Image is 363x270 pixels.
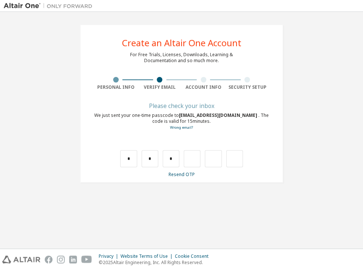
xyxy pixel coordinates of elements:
[170,125,193,130] a: Go back to the registration form
[99,259,213,266] p: © 2025 Altair Engineering, Inc. All Rights Reserved.
[94,84,138,90] div: Personal Info
[169,171,195,178] a: Resend OTP
[121,253,175,259] div: Website Terms of Use
[2,256,40,263] img: altair_logo.svg
[181,84,225,90] div: Account Info
[130,52,233,64] div: For Free Trials, Licenses, Downloads, Learning & Documentation and so much more.
[122,38,241,47] div: Create an Altair One Account
[57,256,65,263] img: instagram.svg
[94,104,269,108] div: Please check your inbox
[4,2,96,10] img: Altair One
[179,112,258,118] span: [EMAIL_ADDRESS][DOMAIN_NAME]
[45,256,52,263] img: facebook.svg
[99,253,121,259] div: Privacy
[94,112,269,131] div: We just sent your one-time passcode to . The code is valid for 15 minutes.
[81,256,92,263] img: youtube.svg
[138,84,182,90] div: Verify Email
[225,84,269,90] div: Security Setup
[175,253,213,259] div: Cookie Consent
[69,256,77,263] img: linkedin.svg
